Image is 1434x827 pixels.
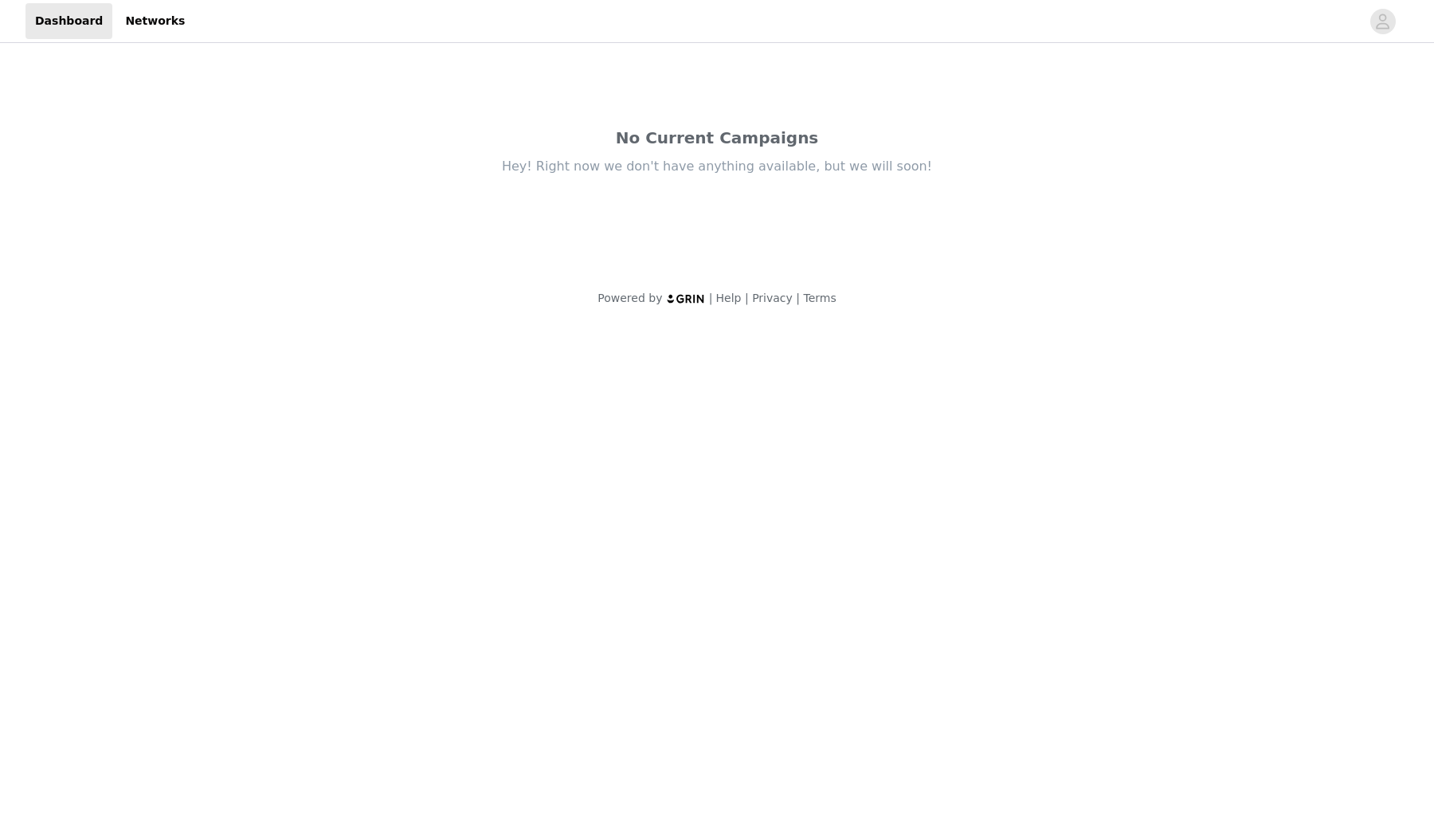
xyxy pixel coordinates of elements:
span: | [796,292,800,304]
a: Networks [116,3,194,39]
div: Hey! Right now we don't have anything available, but we will soon! [382,158,1052,175]
a: Privacy [752,292,793,304]
a: Help [716,292,742,304]
a: Dashboard [25,3,112,39]
div: No Current Campaigns [382,126,1052,150]
a: Terms [803,292,836,304]
span: | [745,292,749,304]
span: | [709,292,713,304]
div: avatar [1375,9,1390,34]
img: logo [666,293,706,304]
span: Powered by [597,292,662,304]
